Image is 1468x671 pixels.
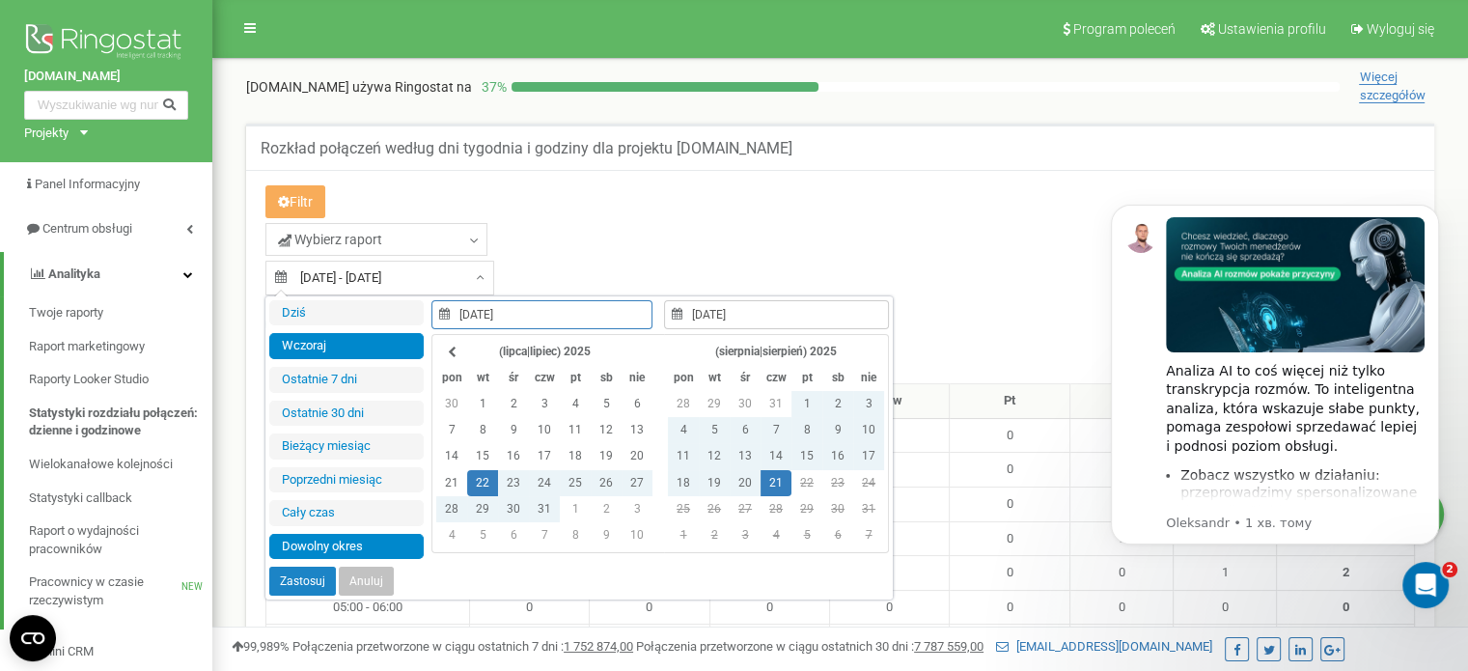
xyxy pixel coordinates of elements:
span: Raport o wydajności pracowników [29,522,203,558]
td: 13 [622,417,652,443]
td: 23 [822,470,853,496]
a: Raporty Looker Studio [29,363,212,397]
td: 7 [853,522,884,548]
td: 22 [467,470,498,496]
td: 21 [761,470,791,496]
td: 10 [529,417,560,443]
td: 20 [622,443,652,469]
th: pon [436,365,467,391]
td: 6 [622,391,652,417]
td: 1 [791,391,822,417]
td: 1 [560,496,591,522]
span: Raporty Looker Studio [29,371,149,389]
td: 5 [591,391,622,417]
th: pt [791,365,822,391]
td: 29 [791,496,822,522]
span: Raport marketingowy [29,338,145,356]
td: 22 [791,470,822,496]
td: 3 [853,391,884,417]
th: śr [730,365,761,391]
td: 15 [467,443,498,469]
td: 23 [498,470,529,496]
u: 1 752 874,00 [564,639,633,654]
button: Filtr [265,185,325,218]
span: Twoje raporty [29,304,103,322]
td: 27 [622,470,652,496]
td: 31 [761,391,791,417]
th: (sierpnia|sierpień) 2025 [699,339,853,365]
td: 26 [591,470,622,496]
td: 9 [822,417,853,443]
td: 3 [622,496,652,522]
td: 9 [498,417,529,443]
td: 30 [436,391,467,417]
a: Raport o wydajności pracowników [29,515,212,566]
button: Anuluj [339,567,394,596]
div: Projekty [24,125,69,143]
td: 2 [699,522,730,548]
span: Połączenia przetworzone w ciągu ostatnich 7 dni : [292,639,633,654]
span: Pracownicy w czasie rzeczywistym [29,573,181,609]
td: 0 [709,590,829,625]
span: Statystyki rozdziału połączeń: dzienne i godzinowe [29,405,203,440]
td: 1 [668,522,699,548]
td: 4 [761,522,791,548]
td: 17 [853,443,884,469]
a: [DOMAIN_NAME] [24,68,188,86]
th: Sb [1069,384,1173,419]
th: pon [668,365,699,391]
td: 0 [830,590,950,625]
td: 2 [822,391,853,417]
td: 3 [730,522,761,548]
td: 0 [950,521,1069,556]
td: 24 [853,470,884,496]
td: 0 [950,453,1069,488]
th: czw [761,365,791,391]
td: 4 [436,522,467,548]
th: sb [591,365,622,391]
td: 06:00 - 07:00 [266,625,470,659]
li: Ostatnie 7 dni [269,367,424,393]
span: Wyloguj się [1367,21,1434,37]
td: 30 [498,496,529,522]
td: 9 [591,522,622,548]
th: nie [622,365,652,391]
a: Pracownicy w czasie rzeczywistymNEW [29,566,212,617]
a: Raport marketingowy [29,330,212,364]
a: Analityka [4,252,212,297]
td: 21 [436,470,467,496]
td: 28 [761,496,791,522]
a: Statystyki rozdziału połączeń: dzienne i godzinowe [29,397,212,448]
th: śr [498,365,529,391]
li: Cały czas [269,500,424,526]
li: Ostatnie 30 dni [269,401,424,427]
button: Open CMP widget [10,615,56,661]
button: Zastosuj [269,567,336,596]
td: 4 [560,391,591,417]
img: Ringostat logo [24,19,188,68]
td: 24 [529,470,560,496]
td: 0 [1069,625,1173,659]
td: 12 [591,417,622,443]
span: 2 [1442,562,1457,577]
td: 31 [853,496,884,522]
td: 0 [590,625,709,659]
td: 16 [498,443,529,469]
td: 0 [1069,453,1173,488]
td: 25 [560,470,591,496]
td: 0 [950,556,1069,591]
td: 13 [730,443,761,469]
span: Wybierz raport [278,230,382,249]
td: 7 [436,417,467,443]
td: 10 [853,417,884,443]
span: Ustawienia profilu [1218,21,1326,37]
a: [EMAIL_ADDRESS][DOMAIN_NAME] [996,639,1212,654]
td: 18 [668,470,699,496]
span: Mini CRM [42,644,94,658]
iframe: Intercom notifications повідомлення [1082,176,1468,619]
td: 0 [1069,487,1173,521]
td: 7 [761,417,791,443]
td: 5 [699,417,730,443]
td: 5 [467,522,498,548]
